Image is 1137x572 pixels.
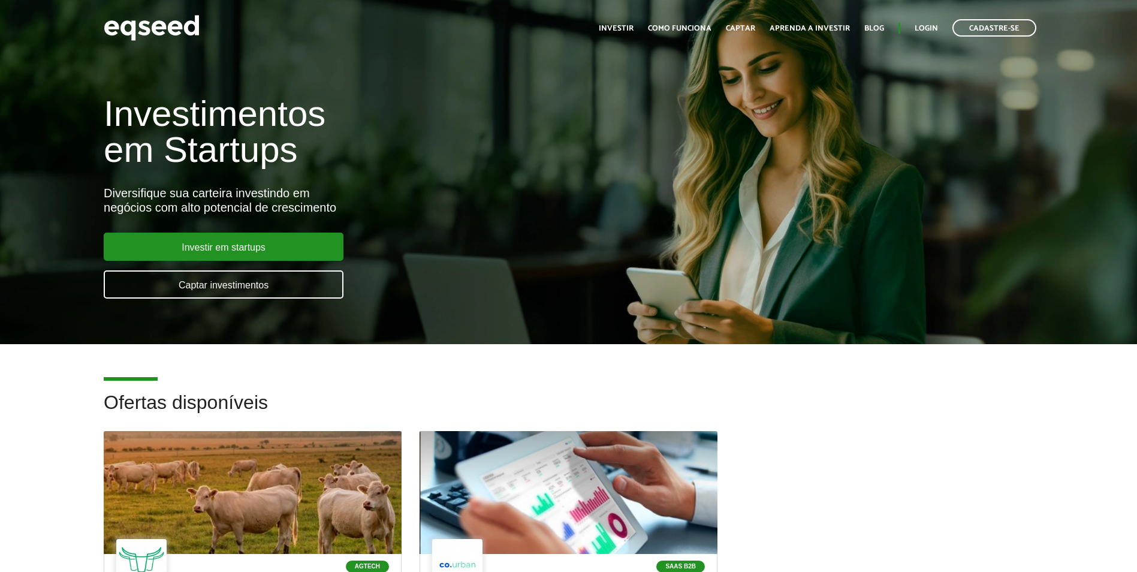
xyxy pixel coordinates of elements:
a: Captar [726,25,755,32]
a: Investir [599,25,634,32]
a: Como funciona [648,25,711,32]
a: Aprenda a investir [770,25,850,32]
a: Captar investimentos [104,270,343,299]
a: Cadastre-se [952,19,1036,37]
div: Diversifique sua carteira investindo em negócios com alto potencial de crescimento [104,186,655,215]
img: EqSeed [104,12,200,44]
h1: Investimentos em Startups [104,96,655,168]
h2: Ofertas disponíveis [104,392,1033,431]
a: Investir em startups [104,233,343,261]
a: Blog [864,25,884,32]
a: Login [915,25,938,32]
